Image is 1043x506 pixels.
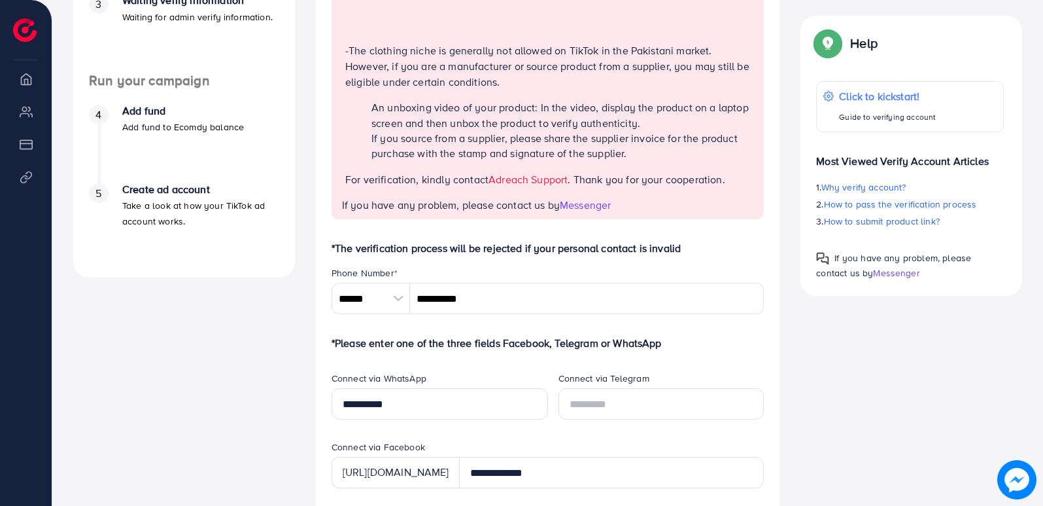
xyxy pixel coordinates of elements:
p: Take a look at how your TikTok ad account works. [122,198,279,229]
span: How to pass the verification process [824,198,977,211]
p: For verification, kindly contact . Thank you for your cooperation. [345,172,753,187]
img: Popup guide [816,252,829,265]
label: Connect via Facebook [332,441,425,454]
span: Messenger [873,266,919,280]
h4: Create ad account [122,183,279,196]
span: Why verify account? [821,181,906,194]
li: An unboxing video of your product: In the video, display the product on a laptop screen and then ... [371,100,753,130]
p: Click to kickstart! [839,88,936,104]
img: image [997,460,1036,499]
p: *The verification process will be rejected if your personal contact is invalid [332,240,764,256]
span: 4 [95,107,101,122]
p: -The clothing niche is generally not allowed on TikTok in the Pakistani market. However, if you a... [345,43,753,90]
p: 3. [816,213,1004,229]
h4: Add fund [122,105,244,117]
li: If you source from a supplier, please share the supplier invoice for the product purchase with th... [371,131,753,161]
label: Phone Number [332,266,398,280]
a: Adreach Support [488,172,568,187]
li: Create ad account [73,183,295,262]
span: 5 [95,186,101,201]
label: Connect via Telegram [558,372,649,385]
span: If you have any problem, please contact us by [342,198,560,212]
div: [URL][DOMAIN_NAME] [332,457,460,488]
p: Guide to verifying account [839,109,936,125]
h4: Run your campaign [73,73,295,89]
img: Popup guide [816,31,840,55]
p: Add fund to Ecomdy balance [122,119,244,135]
li: Add fund [73,105,295,183]
span: If you have any problem, please contact us by [816,251,971,280]
p: 1. [816,179,1004,195]
p: *Please enter one of the three fields Facebook, Telegram or WhatsApp [332,335,764,351]
p: Most Viewed Verify Account Articles [816,143,1004,169]
span: Messenger [560,198,611,212]
span: How to submit product link? [824,215,940,228]
p: 2. [816,196,1004,212]
img: logo [13,18,37,42]
label: Connect via WhatsApp [332,372,426,385]
p: Help [850,35,878,51]
p: Waiting for admin verify information. [122,9,273,25]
